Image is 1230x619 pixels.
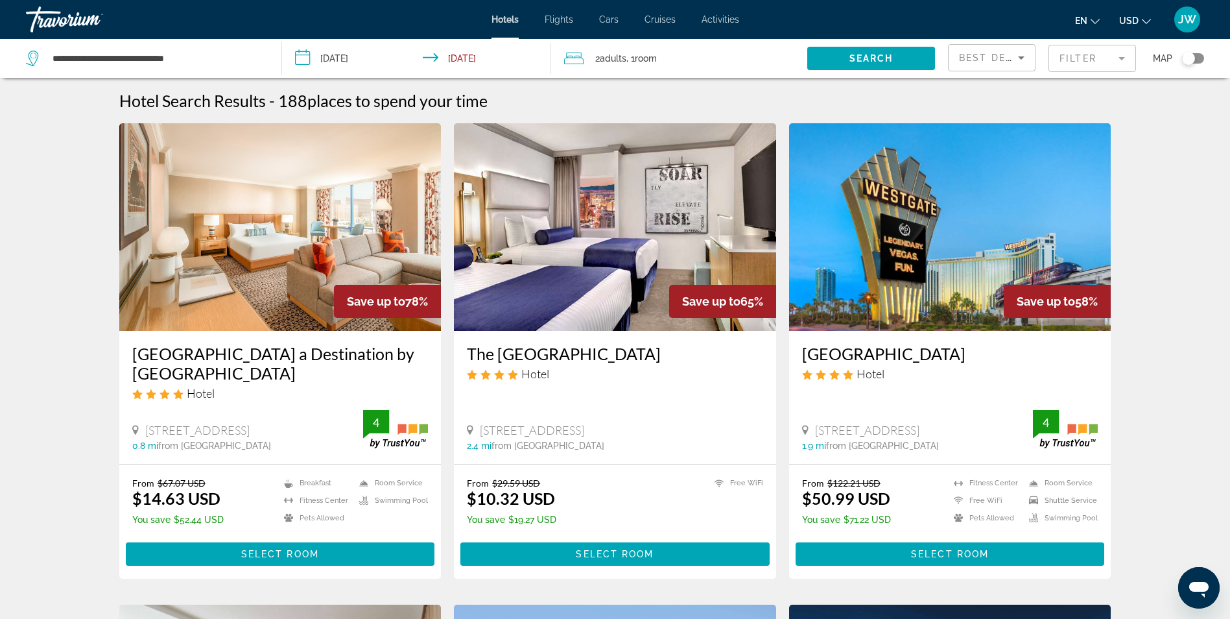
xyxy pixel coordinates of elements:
a: [GEOGRAPHIC_DATA] a Destination by [GEOGRAPHIC_DATA] [132,344,429,383]
button: Select Room [796,542,1105,566]
span: , 1 [626,49,657,67]
del: $122.21 USD [827,478,881,489]
a: Activities [702,14,739,25]
span: from [GEOGRAPHIC_DATA] [491,441,604,451]
span: From [802,478,824,489]
ins: $50.99 USD [802,489,890,508]
span: Save up to [682,295,740,308]
span: 2 [595,49,626,67]
span: Select Room [576,549,654,559]
span: Hotel [521,367,549,381]
li: Swimming Pool [353,495,428,506]
button: Check-in date: Oct 12, 2025 Check-out date: Oct 13, 2025 [282,39,551,78]
span: From [132,478,154,489]
span: From [467,478,489,489]
span: 0.8 mi [132,441,158,451]
a: The [GEOGRAPHIC_DATA] [467,344,763,363]
span: en [1075,16,1087,26]
span: from [GEOGRAPHIC_DATA] [158,441,271,451]
div: 58% [1004,285,1111,318]
span: Room [635,53,657,64]
iframe: Button to launch messaging window [1178,567,1220,609]
button: Travelers: 2 adults, 0 children [551,39,807,78]
ins: $10.32 USD [467,489,555,508]
div: 4 star Hotel [467,367,763,381]
a: [GEOGRAPHIC_DATA] [802,344,1098,363]
img: trustyou-badge.svg [1033,410,1098,448]
li: Breakfast [278,478,353,489]
li: Room Service [353,478,428,489]
span: JW [1178,13,1196,26]
del: $29.59 USD [492,478,540,489]
a: Select Room [796,546,1105,560]
h2: 188 [278,91,488,110]
a: Flights [545,14,573,25]
span: places to spend your time [307,91,488,110]
button: Select Room [460,542,770,566]
span: Select Room [241,549,319,559]
mat-select: Sort by [959,50,1024,66]
a: Select Room [126,546,435,560]
span: Save up to [347,295,405,308]
span: - [269,91,275,110]
p: $52.44 USD [132,515,224,525]
div: 4 star Hotel [132,386,429,400]
li: Fitness Center [278,495,353,506]
span: from [GEOGRAPHIC_DATA] [826,441,939,451]
span: Map [1153,49,1172,67]
span: 1.9 mi [802,441,826,451]
span: You save [132,515,171,525]
a: Hotels [491,14,519,25]
button: Change language [1075,11,1100,30]
span: Search [849,53,893,64]
li: Pets Allowed [278,513,353,524]
li: Shuttle Service [1023,495,1098,506]
button: Filter [1048,44,1136,73]
li: Free WiFi [947,495,1023,506]
a: Cruises [645,14,676,25]
span: Best Deals [959,53,1026,63]
span: [STREET_ADDRESS] [145,423,250,437]
button: Toggle map [1172,53,1204,64]
div: 4 [363,415,389,430]
img: trustyou-badge.svg [363,410,428,448]
li: Room Service [1023,478,1098,489]
span: Adults [600,53,626,64]
img: Hotel image [789,123,1111,331]
div: 4 star Hotel [802,367,1098,381]
span: Select Room [911,549,989,559]
img: Hotel image [119,123,442,331]
button: Search [807,47,935,70]
div: 4 [1033,415,1059,430]
ins: $14.63 USD [132,489,220,508]
img: Hotel image [454,123,776,331]
li: Swimming Pool [1023,513,1098,524]
div: 65% [669,285,776,318]
button: Select Room [126,542,435,566]
span: 2.4 mi [467,441,491,451]
p: $71.22 USD [802,515,891,525]
div: 78% [334,285,441,318]
span: [STREET_ADDRESS] [480,423,584,437]
li: Fitness Center [947,478,1023,489]
span: Save up to [1017,295,1075,308]
span: Hotel [857,367,884,381]
span: You save [467,515,505,525]
span: Hotel [187,386,215,400]
a: Select Room [460,546,770,560]
span: USD [1119,16,1139,26]
li: Pets Allowed [947,513,1023,524]
button: User Menu [1170,6,1204,33]
a: Travorium [26,3,156,36]
button: Change currency [1119,11,1151,30]
p: $19.27 USD [467,515,556,525]
a: Cars [599,14,619,25]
